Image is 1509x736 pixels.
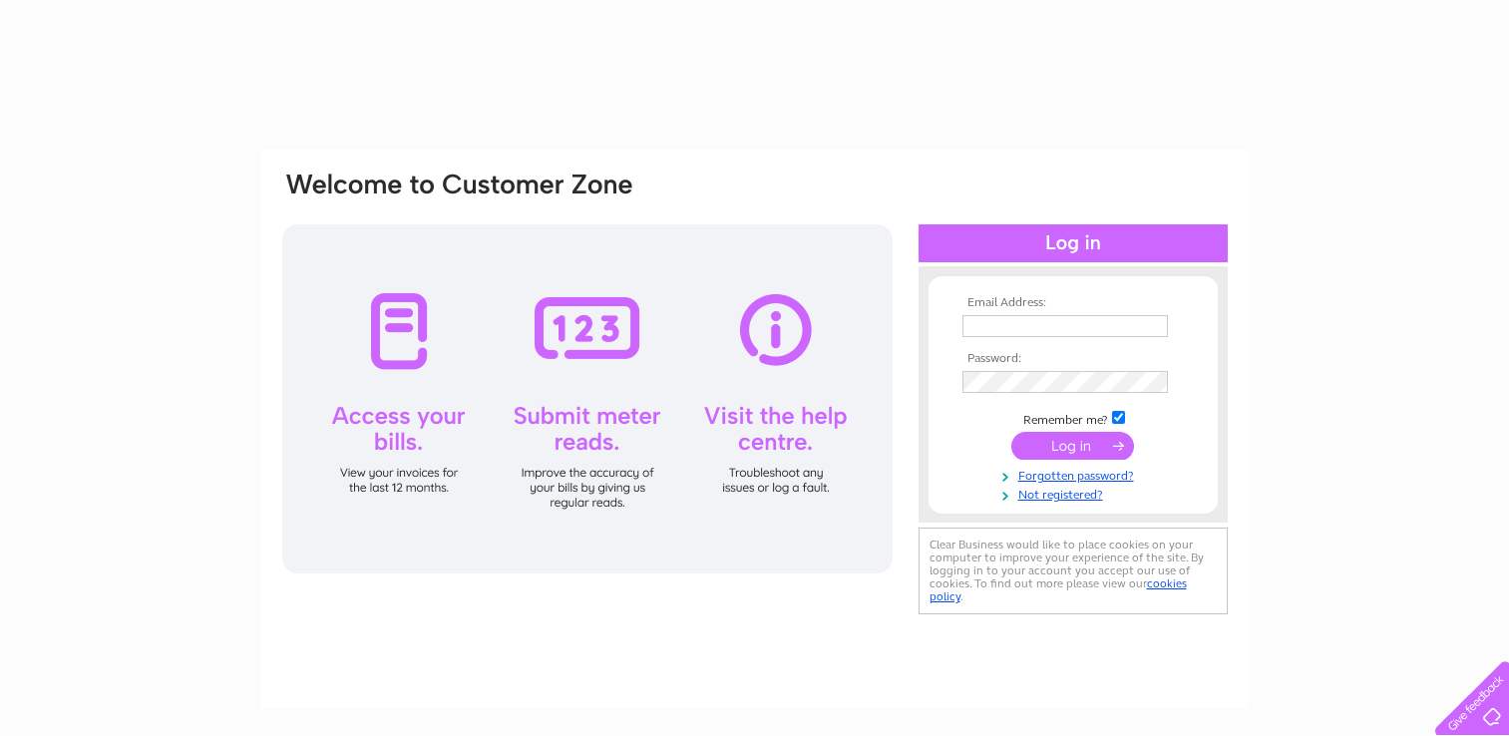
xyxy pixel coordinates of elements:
a: Forgotten password? [962,465,1189,484]
th: Email Address: [957,296,1189,310]
a: Not registered? [962,484,1189,503]
th: Password: [957,352,1189,366]
a: cookies policy [930,576,1187,603]
input: Submit [1011,432,1134,460]
div: Clear Business would like to place cookies on your computer to improve your experience of the sit... [919,528,1228,614]
td: Remember me? [957,408,1189,428]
